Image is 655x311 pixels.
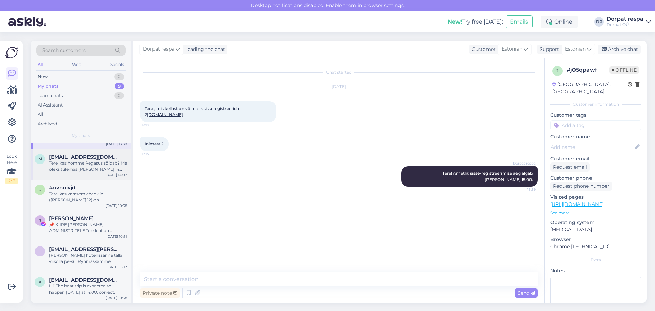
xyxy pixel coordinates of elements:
div: Dorpat respa [607,16,643,22]
p: [MEDICAL_DATA] [550,226,641,233]
div: New [38,73,48,80]
span: taina.hammar@gmail.com [49,246,120,252]
div: Dorpat OÜ [607,22,643,27]
span: Estonian [565,45,586,53]
span: Dorpat respa [510,161,536,166]
span: mihkel.laane@gmail.com [49,154,120,160]
span: t [39,249,41,254]
div: Web [71,60,83,69]
p: Notes [550,267,641,274]
span: Tere! Ametlik sisse-registreerimise aeg algab [PERSON_NAME] 15:00. [442,171,534,182]
div: My chats [38,83,59,90]
span: j [556,68,558,73]
div: All [38,111,43,118]
span: J [39,218,41,223]
div: [DATE] 14:07 [105,172,127,178]
div: Look Here [5,153,18,184]
div: Chat started [140,69,538,75]
div: [DATE] 13:39 [106,142,127,147]
span: Tere , mis kellast on võimalik sisseregistreerida 2 [145,106,240,117]
div: 0 [114,92,124,99]
span: 13:17 [142,152,168,157]
a: Dorpat respaDorpat OÜ [607,16,651,27]
span: Estonian [501,45,522,53]
div: Online [541,16,578,28]
p: Chrome [TECHNICAL_ID] [550,243,641,250]
div: Hi! The boat trip is expected to happen [DATE] at 14.00, correct. [49,283,127,295]
div: Request phone number [550,182,612,191]
div: Request email [550,162,590,172]
span: Send [518,290,535,296]
div: Extra [550,257,641,263]
span: 13:17 [142,122,168,127]
p: Browser [550,236,641,243]
p: Customer phone [550,174,641,182]
span: allakene7@gmail.com [49,277,120,283]
div: Team chats [38,92,63,99]
div: [DATE] 10:51 [106,234,127,239]
div: [DATE] 10:58 [106,203,127,208]
p: See more ... [550,210,641,216]
div: 9 [115,83,124,90]
div: [DATE] [140,84,538,90]
span: 13:39 [510,187,536,192]
span: Inimest ? [145,141,164,146]
input: Add name [551,143,634,151]
input: Add a tag [550,120,641,130]
span: Dorpat respa [143,45,174,53]
div: All [36,60,44,69]
div: DR [594,17,604,27]
div: Archived [38,121,57,127]
span: Offline [609,66,639,74]
div: Tere, kas homme Pegasus sõidab? Me oleks tulemas [PERSON_NAME] 14 väljuvale sõidule, 7 täiskasvan... [49,160,127,172]
div: Customer [469,46,496,53]
span: #uvnnivjd [49,185,75,191]
p: Customer email [550,155,641,162]
p: Visited pages [550,194,641,201]
div: [DATE] 15:12 [107,265,127,270]
div: Tere, kas varasem check in ([PERSON_NAME] 12) on [PERSON_NAME] võimalik? [49,191,127,203]
div: 2 / 3 [5,178,18,184]
b: New! [448,18,462,25]
img: Askly Logo [5,46,18,59]
a: [URL][DOMAIN_NAME] [550,201,604,207]
div: 0 [114,73,124,80]
div: Archive chat [598,45,641,54]
div: [DATE] 10:58 [106,295,127,300]
p: Customer name [550,133,641,140]
span: Johan Hallden [49,215,94,222]
div: AI Assistant [38,102,63,109]
div: # j05qpawf [567,66,609,74]
div: Support [537,46,559,53]
div: Socials [109,60,126,69]
span: m [38,156,42,161]
p: Customer tags [550,112,641,119]
a: [DOMAIN_NAME] [147,112,183,117]
span: My chats [72,132,90,139]
div: [GEOGRAPHIC_DATA], [GEOGRAPHIC_DATA] [552,81,628,95]
div: 📌 KIIRE [PERSON_NAME] ADMINISTRITELE Teie leht on rikkunud Meta kogukonna juhiseid ja reklaamipol... [49,222,127,234]
div: Private note [140,288,180,298]
span: u [38,187,42,192]
div: Customer information [550,101,641,108]
div: leading the chat [184,46,225,53]
span: a [39,279,42,284]
div: [PERSON_NAME] hotellissanne tällä viikolla pe-su. Ryhmässämme kysytään, ketkä lounastavat hotelli... [49,252,127,265]
span: Search customers [42,47,86,54]
div: Try free [DATE]: [448,18,503,26]
button: Emails [506,15,533,28]
p: Operating system [550,219,641,226]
